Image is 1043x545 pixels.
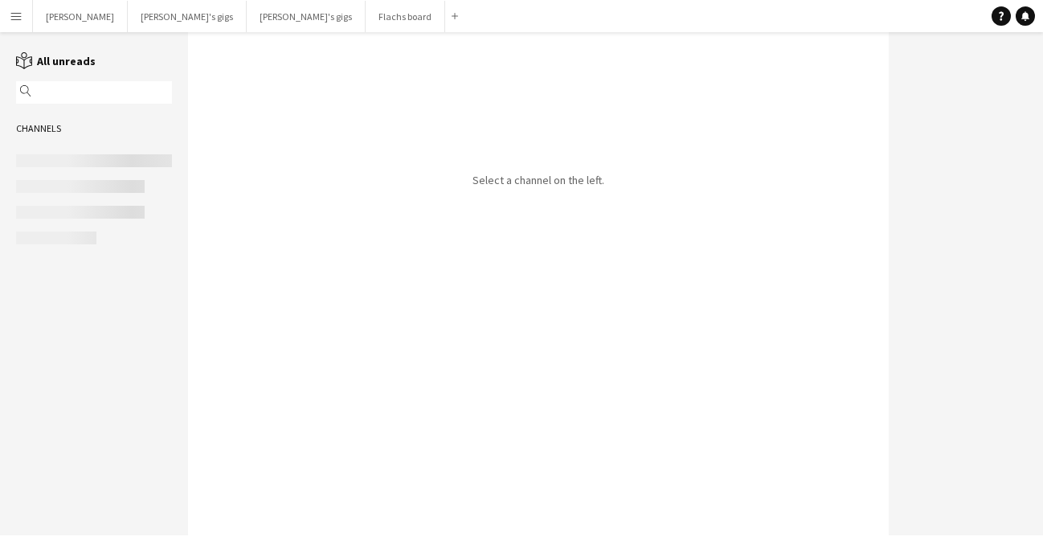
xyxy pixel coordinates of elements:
button: [PERSON_NAME]'s gigs [247,1,366,32]
button: [PERSON_NAME] [33,1,128,32]
button: [PERSON_NAME]'s gigs [128,1,247,32]
p: Select a channel on the left. [472,173,604,187]
button: Flachs board [366,1,445,32]
a: All unreads [16,54,96,68]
